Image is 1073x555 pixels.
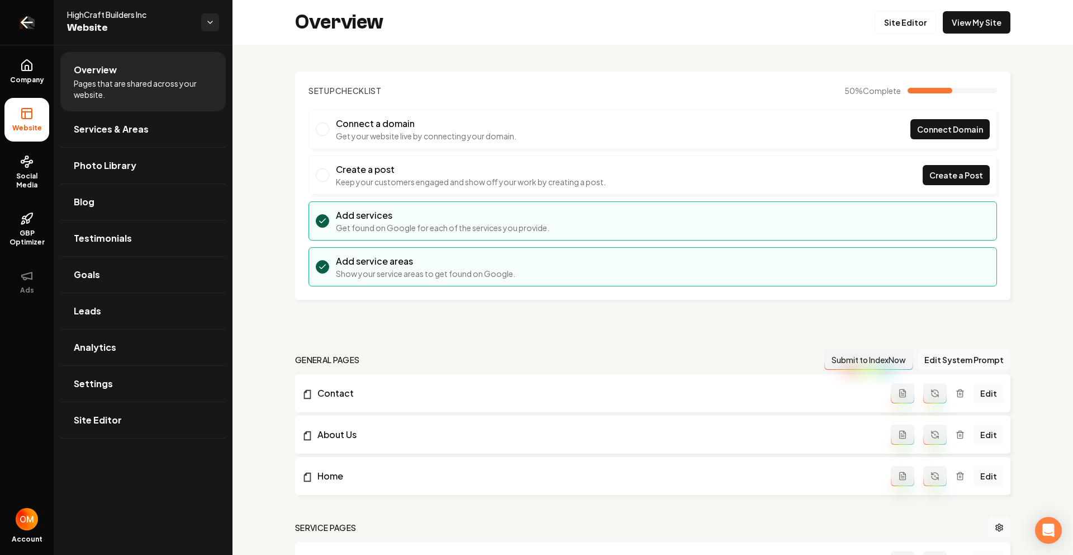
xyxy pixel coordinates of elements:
a: Company [4,50,49,93]
span: Leads [74,304,101,318]
span: Services & Areas [74,123,149,136]
button: Ads [4,260,49,304]
a: Photo Library [60,148,226,184]
span: Testimonials [74,232,132,245]
a: Connect Domain [910,119,990,139]
span: Ads [16,286,39,295]
span: GBP Optimizer [4,229,49,247]
button: Submit to IndexNow [824,350,913,370]
span: Website [67,20,192,36]
p: Show your service areas to get found on Google. [336,268,515,279]
span: Create a Post [929,170,983,181]
span: Photo Library [74,159,136,172]
a: Settings [60,366,226,402]
button: Add admin page prompt [891,383,914,403]
span: Overview [74,63,117,77]
button: Add admin page prompt [891,425,914,445]
h3: Create a post [336,163,606,176]
span: Site Editor [74,413,122,427]
span: Social Media [4,172,49,190]
a: Testimonials [60,220,226,256]
h2: Overview [295,11,383,34]
div: Open Intercom Messenger [1035,517,1062,544]
a: GBP Optimizer [4,203,49,256]
a: Analytics [60,330,226,365]
span: HighCraft Builders Inc [67,9,192,20]
span: Goals [74,268,100,281]
span: Account [12,535,42,544]
a: Contact [302,387,891,400]
span: Website [8,124,46,133]
span: Analytics [74,341,116,354]
h2: general pages [295,354,360,365]
a: Site Editor [875,11,936,34]
span: Pages that are shared across your website. [74,78,212,100]
button: Edit System Prompt [918,350,1010,370]
a: Site Editor [60,402,226,438]
span: Blog [74,195,94,209]
button: Open user button [16,508,38,530]
h3: Add services [336,209,549,222]
h3: Add service areas [336,255,515,268]
img: Omar Molai [16,508,38,530]
h2: Service Pages [295,522,357,533]
span: Complete [863,86,901,96]
p: Get found on Google for each of the services you provide. [336,222,549,233]
span: Company [6,76,49,84]
button: Add admin page prompt [891,466,914,486]
span: 50 % [844,85,901,96]
a: View My Site [943,11,1010,34]
span: Settings [74,377,113,391]
a: About Us [302,428,891,441]
a: Goals [60,257,226,293]
a: Social Media [4,146,49,199]
p: Keep your customers engaged and show off your work by creating a post. [336,176,606,187]
a: Blog [60,184,226,220]
a: Home [302,469,891,483]
a: Leads [60,293,226,329]
span: Setup [308,86,335,96]
a: Edit [974,466,1004,486]
span: Connect Domain [917,124,983,135]
h2: Checklist [308,85,382,96]
a: Edit [974,425,1004,445]
h3: Connect a domain [336,117,516,130]
p: Get your website live by connecting your domain. [336,130,516,142]
a: Services & Areas [60,111,226,147]
a: Create a Post [923,165,990,185]
a: Edit [974,383,1004,403]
